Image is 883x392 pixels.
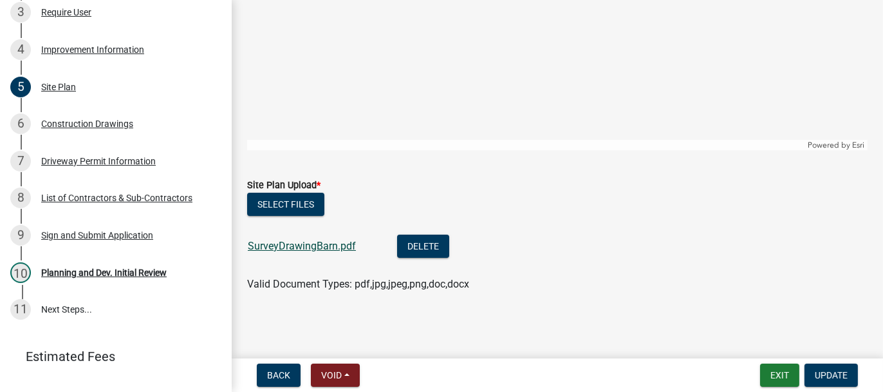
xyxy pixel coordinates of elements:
button: Exit [760,364,799,387]
a: Esri [852,141,864,150]
span: Valid Document Types: pdf,jpg,jpeg,png,doc,docx [247,278,469,290]
div: Require User [41,8,91,17]
div: 10 [10,262,31,283]
div: Construction Drawings [41,119,133,128]
button: Back [257,364,301,387]
div: 4 [10,39,31,60]
span: Back [267,370,290,380]
div: Improvement Information [41,45,144,54]
div: Sign and Submit Application [41,231,153,240]
button: Update [804,364,858,387]
wm-modal-confirm: Delete Document [397,241,449,253]
div: 7 [10,151,31,171]
div: Driveway Permit Information [41,157,156,166]
div: 8 [10,188,31,208]
a: SurveyDrawingBarn.pdf [248,240,356,252]
span: Void [321,370,342,380]
div: 5 [10,77,31,97]
div: 9 [10,225,31,246]
label: Site Plan Upload [247,181,321,190]
div: Planning and Dev. Initial Review [41,268,167,277]
button: Select files [247,193,324,216]
span: Update [815,370,848,380]
button: Void [311,364,360,387]
a: Estimated Fees [10,344,211,369]
div: 3 [10,2,31,23]
div: 11 [10,299,31,320]
button: Delete [397,235,449,258]
div: Powered by [804,140,868,150]
div: List of Contractors & Sub-Contractors [41,193,192,202]
div: Site Plan [41,83,76,92]
div: 6 [10,113,31,134]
